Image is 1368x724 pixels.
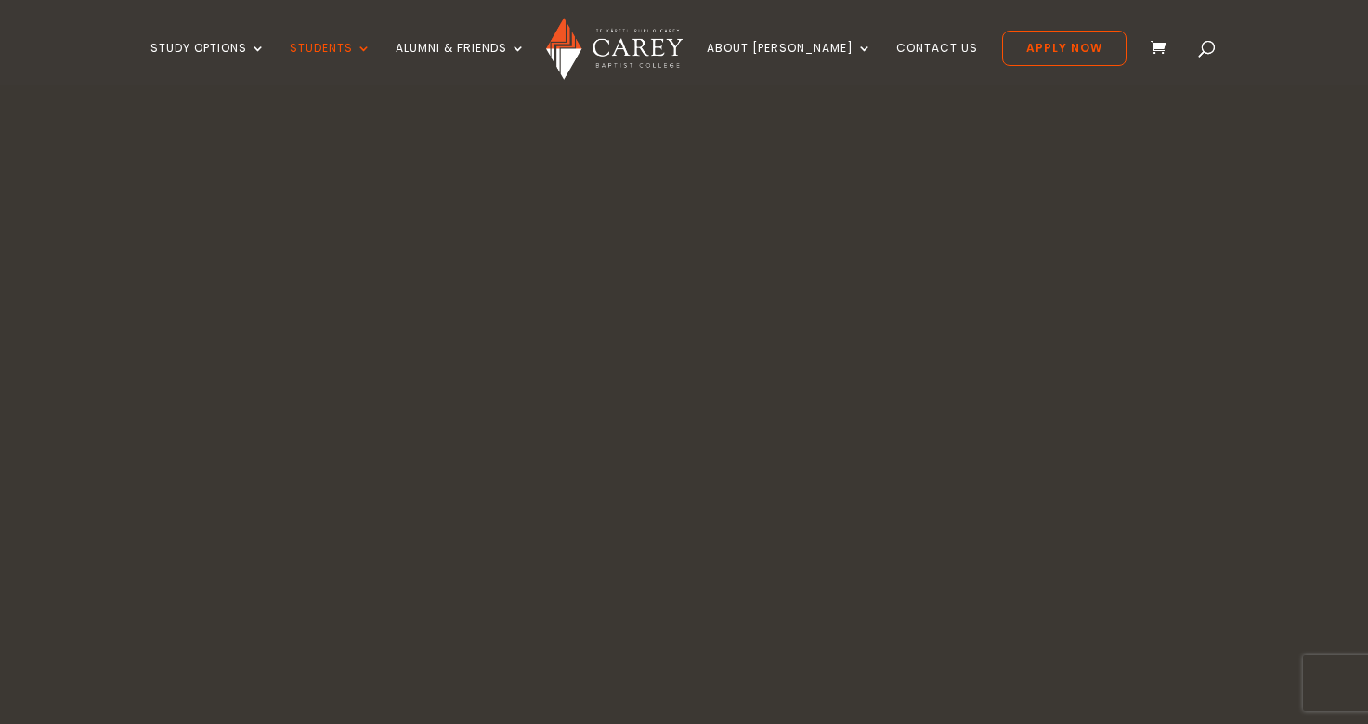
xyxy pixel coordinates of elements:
[1002,31,1127,66] a: Apply Now
[546,18,683,80] img: Carey Baptist College
[707,42,872,85] a: About [PERSON_NAME]
[396,42,526,85] a: Alumni & Friends
[896,42,978,85] a: Contact Us
[150,42,266,85] a: Study Options
[290,42,371,85] a: Students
